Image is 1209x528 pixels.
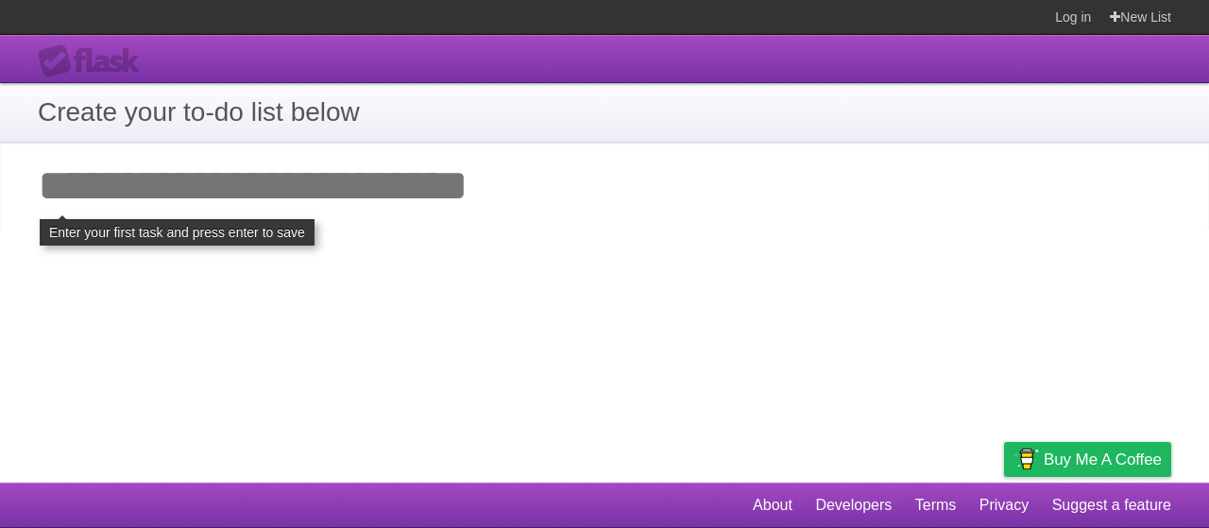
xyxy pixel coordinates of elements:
a: Suggest a feature [1052,487,1171,523]
a: Terms [915,487,957,523]
a: Developers [815,487,892,523]
img: Buy me a coffee [1013,443,1039,475]
div: Flask [38,44,151,78]
h1: Create your to-do list below [38,93,1171,132]
a: About [753,487,792,523]
span: Buy me a coffee [1044,443,1162,476]
a: Privacy [979,487,1029,523]
a: Buy me a coffee [1004,442,1171,477]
